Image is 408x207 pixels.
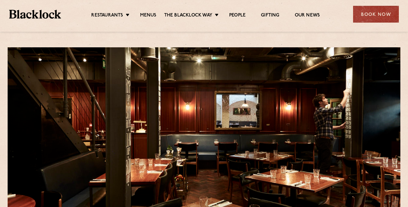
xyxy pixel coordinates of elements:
a: Our News [295,13,320,19]
div: Book Now [353,6,399,23]
a: People [229,13,246,19]
a: Menus [140,13,157,19]
a: Restaurants [91,13,123,19]
a: Gifting [261,13,279,19]
a: The Blacklock Way [164,13,212,19]
img: BL_Textured_Logo-footer-cropped.svg [9,10,61,19]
